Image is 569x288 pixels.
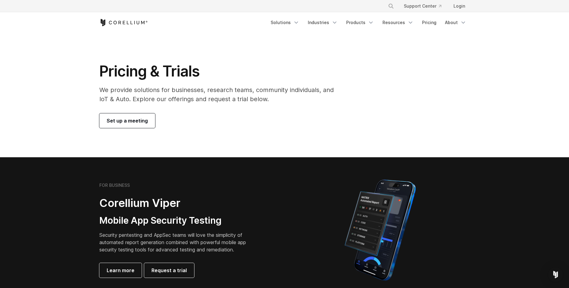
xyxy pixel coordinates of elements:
a: Login [449,1,470,12]
p: Security pentesting and AppSec teams will love the simplicity of automated report generation comb... [99,231,255,253]
a: Solutions [267,17,303,28]
a: Corellium Home [99,19,148,26]
a: Products [343,17,378,28]
h2: Corellium Viper [99,196,255,210]
a: Industries [304,17,341,28]
a: Learn more [99,263,142,278]
span: Request a trial [151,267,187,274]
div: Navigation Menu [267,17,470,28]
a: Resources [379,17,417,28]
a: About [441,17,470,28]
h3: Mobile App Security Testing [99,215,255,226]
a: Set up a meeting [99,113,155,128]
button: Search [386,1,397,12]
span: Learn more [107,267,134,274]
span: Set up a meeting [107,117,148,124]
div: Open Intercom Messenger [548,267,563,282]
h1: Pricing & Trials [99,62,342,80]
a: Support Center [399,1,446,12]
p: We provide solutions for businesses, research teams, community individuals, and IoT & Auto. Explo... [99,85,342,104]
h6: FOR BUSINESS [99,183,130,188]
img: Corellium MATRIX automated report on iPhone showing app vulnerability test results across securit... [334,177,426,283]
a: Request a trial [144,263,194,278]
a: Pricing [418,17,440,28]
div: Navigation Menu [381,1,470,12]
